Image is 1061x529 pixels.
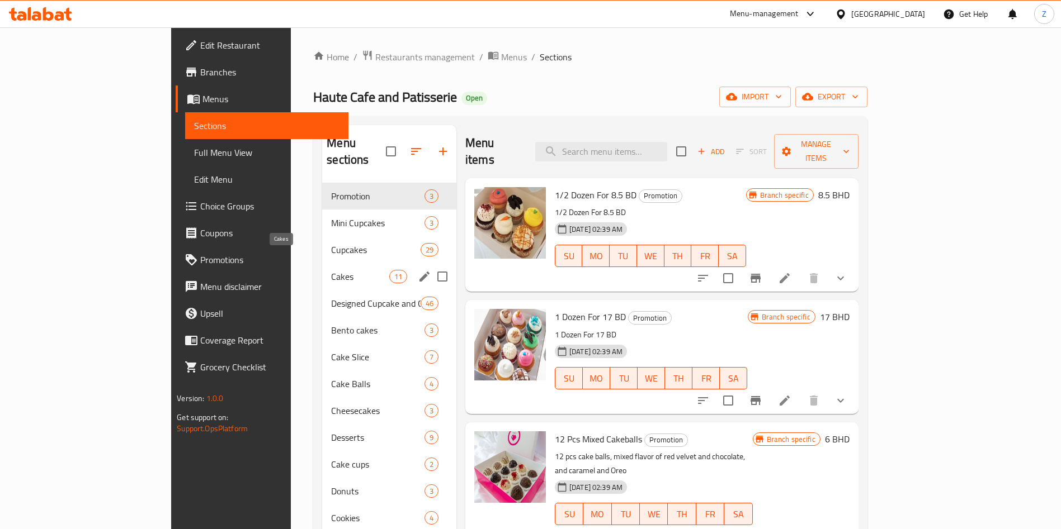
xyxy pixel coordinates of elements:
[176,327,348,354] a: Coverage Report
[697,370,715,387] span: FR
[669,370,688,387] span: TH
[783,137,850,165] span: Manage items
[200,360,339,374] span: Grocery Checklist
[322,290,456,317] div: Designed Cupcake and Cake46
[724,503,752,525] button: SA
[425,432,438,443] span: 9
[331,484,424,498] span: Donuts
[690,387,716,414] button: sort-choices
[696,145,726,158] span: Add
[331,216,424,230] span: Mini Cupcakes
[672,506,691,522] span: TH
[696,248,714,264] span: FR
[425,404,438,417] div: items
[331,457,424,471] span: Cake cups
[430,138,456,165] button: Add section
[331,243,420,256] span: Cupcakes
[555,206,746,220] p: 1/2 Dozen For 8.5 BD
[421,297,438,310] div: items
[588,506,607,522] span: MO
[331,270,389,283] span: Cakes
[804,90,859,104] span: export
[322,263,456,290] div: Cakes11edit
[629,312,671,325] span: Promotion
[639,189,682,202] span: Promotion
[615,370,633,387] span: TU
[565,346,627,357] span: [DATE] 02:39 AM
[664,245,692,267] button: TH
[389,270,407,283] div: items
[176,85,348,112] a: Menus
[425,377,438,390] div: items
[200,65,339,79] span: Branches
[642,248,660,264] span: WE
[176,193,348,220] a: Choice Groups
[730,7,799,21] div: Menu-management
[820,309,850,325] h6: 17 BHD
[425,216,438,230] div: items
[177,410,228,425] span: Get support on:
[331,377,424,390] div: Cake Balls
[555,503,583,525] button: SU
[501,50,527,64] span: Menus
[488,50,527,64] a: Menus
[176,246,348,273] a: Promotions
[851,8,925,20] div: [GEOGRAPHIC_DATA]
[375,50,475,64] span: Restaurants management
[194,173,339,186] span: Edit Menu
[827,387,854,414] button: show more
[555,367,583,389] button: SU
[461,92,487,105] div: Open
[331,404,424,417] div: Cheesecakes
[425,191,438,202] span: 3
[425,379,438,389] span: 4
[425,459,438,470] span: 2
[331,431,424,444] span: Desserts
[425,457,438,471] div: items
[421,243,438,256] div: items
[331,189,424,203] span: Promotion
[762,434,820,445] span: Branch specific
[322,344,456,370] div: Cake Slice7
[465,135,522,168] h2: Menu items
[313,84,457,109] span: Haute Cafe and Patisserie
[331,297,420,310] span: Designed Cupcake and Cake
[176,32,348,59] a: Edit Restaurant
[774,134,859,169] button: Manage items
[331,511,424,525] div: Cookies
[474,309,546,380] img: 1 Dozen For 17 BD
[474,187,546,259] img: 1/2 Dozen For 8.5 BD
[555,450,753,478] p: 12 pcs cake balls, mixed flavor of red velvet and chocolate, and caramel and Oreo
[555,245,583,267] button: SU
[185,112,348,139] a: Sections
[565,224,627,235] span: [DATE] 02:39 AM
[644,506,663,522] span: WE
[720,367,747,389] button: SA
[313,50,867,64] nav: breadcrumb
[353,50,357,64] li: /
[834,394,847,407] svg: Show Choices
[425,431,438,444] div: items
[177,391,204,406] span: Version:
[640,503,668,525] button: WE
[200,226,339,240] span: Coupons
[560,370,578,387] span: SU
[194,146,339,159] span: Full Menu View
[322,424,456,451] div: Desserts9
[176,354,348,380] a: Grocery Checklist
[616,506,635,522] span: TU
[582,245,610,267] button: MO
[555,431,642,447] span: 12 Pcs Mixed Cakeballs
[322,397,456,424] div: Cheesecakes3
[416,268,433,285] button: edit
[560,506,579,522] span: SU
[728,90,782,104] span: import
[690,265,716,292] button: sort-choices
[638,367,665,389] button: WE
[665,367,692,389] button: TH
[818,187,850,203] h6: 8.5 BHD
[540,50,572,64] span: Sections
